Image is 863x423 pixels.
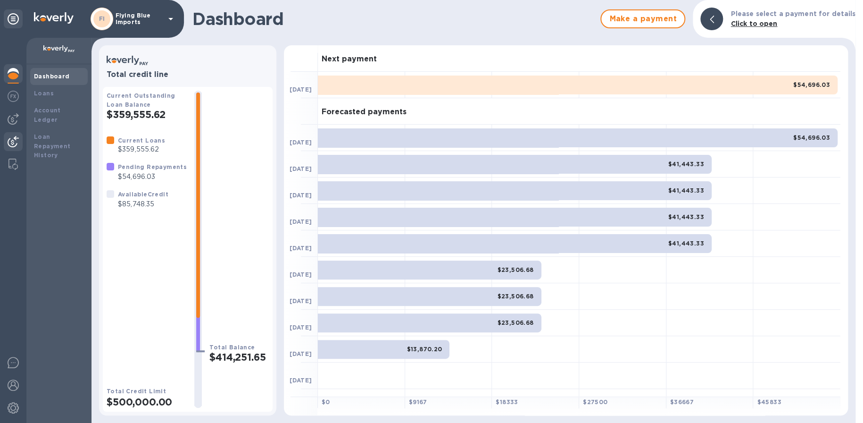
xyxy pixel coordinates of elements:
b: Loans [34,90,54,97]
p: $359,555.62 [118,144,165,154]
b: $41,443.33 [668,213,704,220]
h1: Dashboard [192,9,596,29]
b: [DATE] [290,192,312,199]
b: Account Ledger [34,107,61,123]
h3: Next payment [322,55,377,64]
b: FI [99,15,105,22]
span: Make a payment [609,13,677,25]
b: $ 0 [322,398,330,406]
b: Click to open [730,20,777,27]
b: $ 45833 [757,398,781,406]
b: [DATE] [290,165,312,172]
b: [DATE] [290,297,312,305]
b: $23,506.68 [498,266,534,273]
b: $23,506.68 [498,293,534,300]
b: $41,443.33 [668,161,704,168]
b: [DATE] [290,86,312,93]
b: $ 27500 [583,398,607,406]
b: $ 36667 [670,398,694,406]
p: $85,748.35 [118,199,168,209]
b: $23,506.68 [498,319,534,326]
b: $ 18333 [496,398,518,406]
b: [DATE] [290,139,312,146]
p: $54,696.03 [118,172,187,182]
img: Foreign exchange [8,91,19,102]
h3: Forecasted payments [322,108,407,117]
b: [DATE] [290,218,312,225]
b: Loan Repayment History [34,133,71,159]
button: Make a payment [600,9,685,28]
b: Dashboard [34,73,70,80]
h3: Total credit line [107,70,269,79]
b: $ 9167 [409,398,427,406]
b: $41,443.33 [668,187,704,194]
b: Total Balance [209,344,255,351]
img: Logo [34,12,74,24]
b: Pending Repayments [118,163,187,170]
b: Please select a payment for details [730,10,855,17]
b: Total Credit Limit [107,388,166,395]
h2: $500,000.00 [107,396,187,408]
h2: $359,555.62 [107,109,187,120]
b: [DATE] [290,271,312,278]
b: [DATE] [290,245,312,252]
div: Unpin categories [4,9,23,28]
b: [DATE] [290,324,312,331]
b: Current Outstanding Loan Balance [107,92,175,108]
b: Current Loans [118,137,165,144]
b: [DATE] [290,377,312,384]
b: $54,696.03 [793,134,830,141]
b: $13,870.20 [407,346,442,353]
b: $54,696.03 [793,81,830,88]
b: Available Credit [118,191,168,198]
b: [DATE] [290,350,312,357]
b: $41,443.33 [668,240,704,247]
p: Flying Blue Imports [116,12,163,25]
h2: $414,251.65 [209,351,269,363]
